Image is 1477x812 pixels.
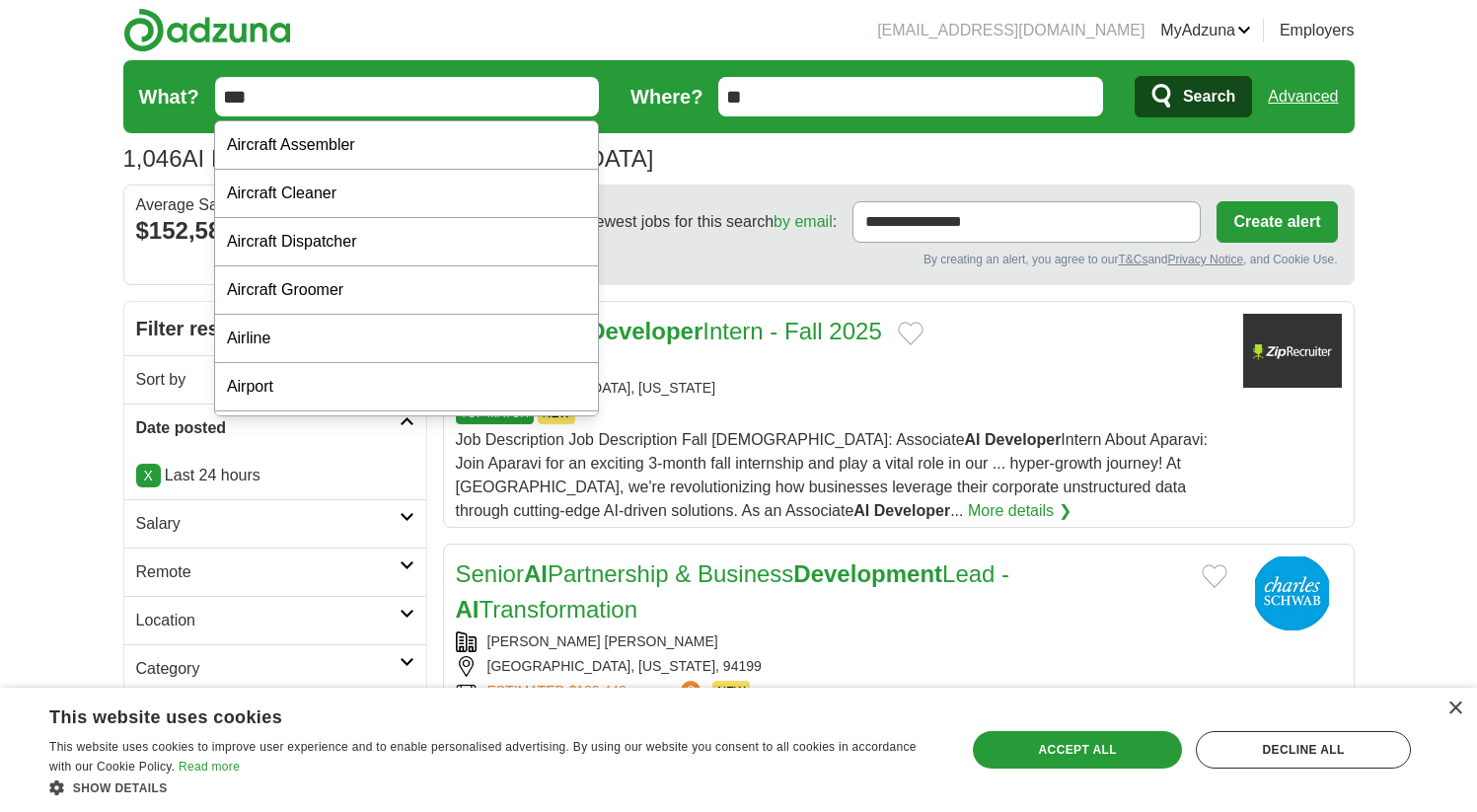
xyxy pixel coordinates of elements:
[215,411,598,460] div: Dietary Aide
[1183,77,1235,116] span: Search
[456,431,1208,519] span: Job Description Job Description Fall [DEMOGRAPHIC_DATA]: Associate Intern About Aparavi: Join Apa...
[136,657,400,681] h2: Category
[774,213,833,230] a: by email
[136,560,400,584] h2: Remote
[877,19,1145,42] li: [EMAIL_ADDRESS][DOMAIN_NAME]
[1196,731,1411,769] div: Decline all
[139,82,199,111] label: What?
[1243,556,1342,630] img: Charles Schwab logo
[874,502,950,519] strong: Developer
[793,560,942,587] strong: Development
[499,210,837,234] span: Receive the newest jobs for this search :
[124,644,426,693] a: Category
[1118,253,1147,266] a: T&Cs
[1447,701,1462,716] div: Close
[136,512,400,536] h2: Salary
[456,656,1227,677] div: [GEOGRAPHIC_DATA], [US_STATE], 94199
[124,302,426,355] h2: Filter results
[630,82,702,111] label: Where?
[985,431,1061,448] strong: Developer
[460,251,1338,268] div: By creating an alert, you agree to our and , and Cookie Use.
[49,777,939,797] div: Show details
[456,378,1227,399] div: [GEOGRAPHIC_DATA], [US_STATE]
[136,368,400,392] h2: Sort by
[136,197,414,213] div: Average Salary
[712,681,750,702] span: NEW
[853,502,869,519] strong: AI
[215,315,598,363] div: Airline
[1202,564,1227,588] button: Add to favorite jobs
[1268,77,1338,116] a: Advanced
[965,431,981,448] strong: AI
[487,681,705,702] a: ESTIMATED:$189,443per year?
[588,318,702,344] strong: Developer
[124,548,426,596] a: Remote
[524,560,548,587] strong: AI
[973,731,1182,769] div: Accept all
[123,8,291,52] img: Adzuna logo
[456,560,1010,623] a: SeniorAIPartnership & BusinessDevelopmentLead -AITransformation
[49,740,917,774] span: This website uses cookies to improve user experience and to enable personalised advertising. By u...
[124,499,426,548] a: Salary
[123,141,183,177] span: 1,046
[487,633,718,649] a: [PERSON_NAME] [PERSON_NAME]
[136,416,400,440] h2: Date posted
[1280,19,1355,42] a: Employers
[124,355,426,404] a: Sort by
[123,145,654,172] h1: AI Developer Jobs in [GEOGRAPHIC_DATA]
[681,681,701,701] span: ?
[136,609,400,632] h2: Location
[1135,76,1252,117] button: Search
[215,363,598,411] div: Airport
[1160,19,1251,42] a: MyAdzuna
[49,700,890,729] div: This website uses cookies
[136,213,414,249] div: $152,585
[968,499,1071,523] a: More details ❯
[73,781,168,795] span: Show details
[1243,314,1342,388] img: Company logo
[456,596,480,623] strong: AI
[215,266,598,315] div: Aircraft Groomer
[456,318,882,344] a: AssociateAI DeveloperIntern - Fall 2025
[124,596,426,644] a: Location
[179,760,240,774] a: Read more, opens a new window
[568,683,626,699] span: $189,443
[136,464,414,487] p: Last 24 hours
[1217,201,1337,243] button: Create alert
[136,464,161,487] a: X
[215,170,598,218] div: Aircraft Cleaner
[898,322,923,345] button: Add to favorite jobs
[456,353,1227,374] div: APARAVI
[215,218,598,266] div: Aircraft Dispatcher
[124,404,426,452] a: Date posted
[1167,253,1243,266] a: Privacy Notice
[215,121,598,170] div: Aircraft Assembler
